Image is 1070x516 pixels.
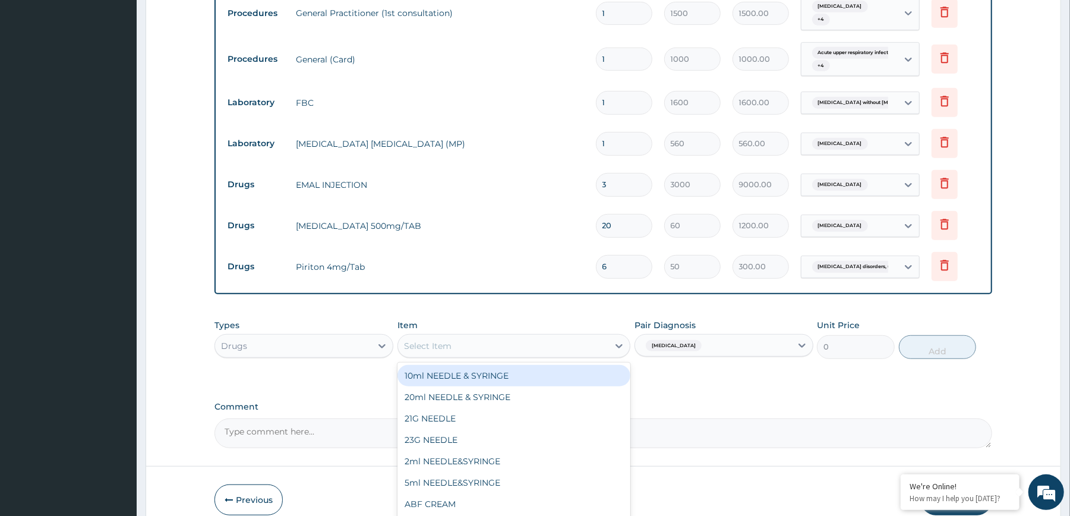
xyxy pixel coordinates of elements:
div: Drugs [221,340,247,352]
div: 23G NEEDLE [397,429,630,451]
img: d_794563401_company_1708531726252_794563401 [22,59,48,89]
button: Previous [214,484,283,515]
div: We're Online! [910,481,1011,492]
td: Drugs [222,174,290,196]
textarea: Type your message and hit 'Enter' [6,325,226,366]
td: Laboratory [222,92,290,114]
div: Select Item [404,340,452,352]
button: Add [899,335,977,359]
label: Unit Price [817,319,860,331]
div: 5ml NEEDLE&SYRINGE [397,472,630,493]
td: General Practitioner (1st consultation) [290,1,589,25]
span: [MEDICAL_DATA] [812,179,868,191]
span: [MEDICAL_DATA] [812,138,868,150]
td: [MEDICAL_DATA] [MEDICAL_DATA] (MP) [290,132,589,156]
td: FBC [290,91,589,115]
span: + 4 [812,60,830,72]
td: General (Card) [290,48,589,71]
div: ABF CREAM [397,493,630,515]
td: EMAL INJECTION [290,173,589,197]
span: We're online! [69,150,164,270]
label: Pair Diagnosis [635,319,696,331]
label: Comment [214,402,992,412]
td: Drugs [222,215,290,237]
span: [MEDICAL_DATA] [812,220,868,232]
td: Procedures [222,2,290,24]
div: 2ml NEEDLE&SYRINGE [397,451,630,472]
span: [MEDICAL_DATA] [646,340,702,352]
p: How may I help you today? [910,493,1011,504]
label: Item [397,319,418,331]
td: [MEDICAL_DATA] 500mg/TAB [290,214,589,238]
span: [MEDICAL_DATA] disorders, unspecifie... [812,261,922,273]
label: Types [214,320,239,331]
div: Chat with us now [62,67,200,82]
span: Acute upper respiratory infect... [812,47,898,59]
div: 10ml NEEDLE & SYRINGE [397,365,630,386]
div: 20ml NEEDLE & SYRINGE [397,386,630,408]
div: Minimize live chat window [195,6,223,34]
div: 21G NEEDLE [397,408,630,429]
td: Procedures [222,48,290,70]
span: + 4 [812,14,830,26]
td: Laboratory [222,133,290,155]
td: Piriton 4mg/Tab [290,255,589,279]
span: [MEDICAL_DATA] without [MEDICAL_DATA] [812,97,932,109]
span: [MEDICAL_DATA] [812,1,868,12]
td: Drugs [222,256,290,278]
